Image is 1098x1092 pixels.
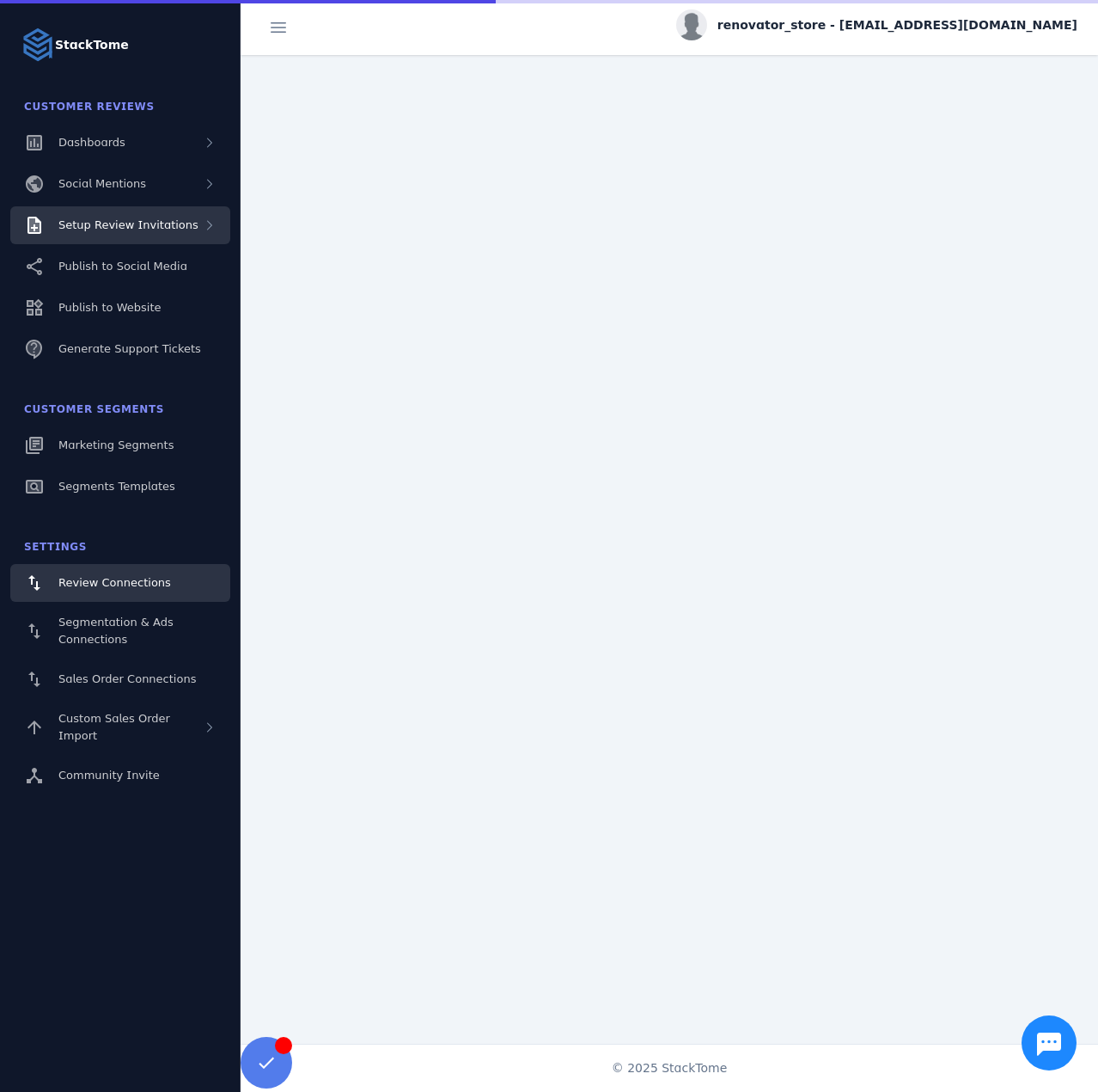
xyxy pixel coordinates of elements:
img: Logo image [21,28,55,62]
a: Sales Order Connections [10,660,230,698]
a: Community Invite [10,757,230,794]
span: © 2025 StackTome [612,1059,728,1077]
strong: StackTome [55,36,129,54]
span: renovator_store - [EMAIL_ADDRESS][DOMAIN_NAME] [717,16,1077,34]
span: Review Connections [58,576,171,589]
span: Customer Reviews [24,101,155,113]
span: Community Invite [58,769,160,782]
span: Publish to Website [58,301,161,314]
span: Segmentation & Ads Connections [58,616,174,646]
span: Sales Order Connections [58,672,196,685]
span: Segments Templates [58,480,175,493]
a: Publish to Website [10,289,230,327]
button: renovator_store - [EMAIL_ADDRESS][DOMAIN_NAME] [676,9,1077,40]
a: Publish to Social Media [10,248,230,285]
span: Setup Review Invitations [58,218,198,231]
a: Generate Support Tickets [10,330,230,368]
a: Segments Templates [10,468,230,506]
a: Marketing Segments [10,426,230,464]
span: Generate Support Tickets [58,342,201,355]
span: Publish to Social Media [58,260,187,273]
a: Segmentation & Ads Connections [10,605,230,657]
a: Review Connections [10,564,230,602]
img: profile.jpg [676,9,707,40]
span: Settings [24,541,87,553]
span: Social Mentions [58,177,146,190]
span: Marketing Segments [58,439,174,451]
span: Customer Segments [24,403,164,415]
span: Dashboards [58,136,125,149]
span: Custom Sales Order Import [58,712,170,742]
